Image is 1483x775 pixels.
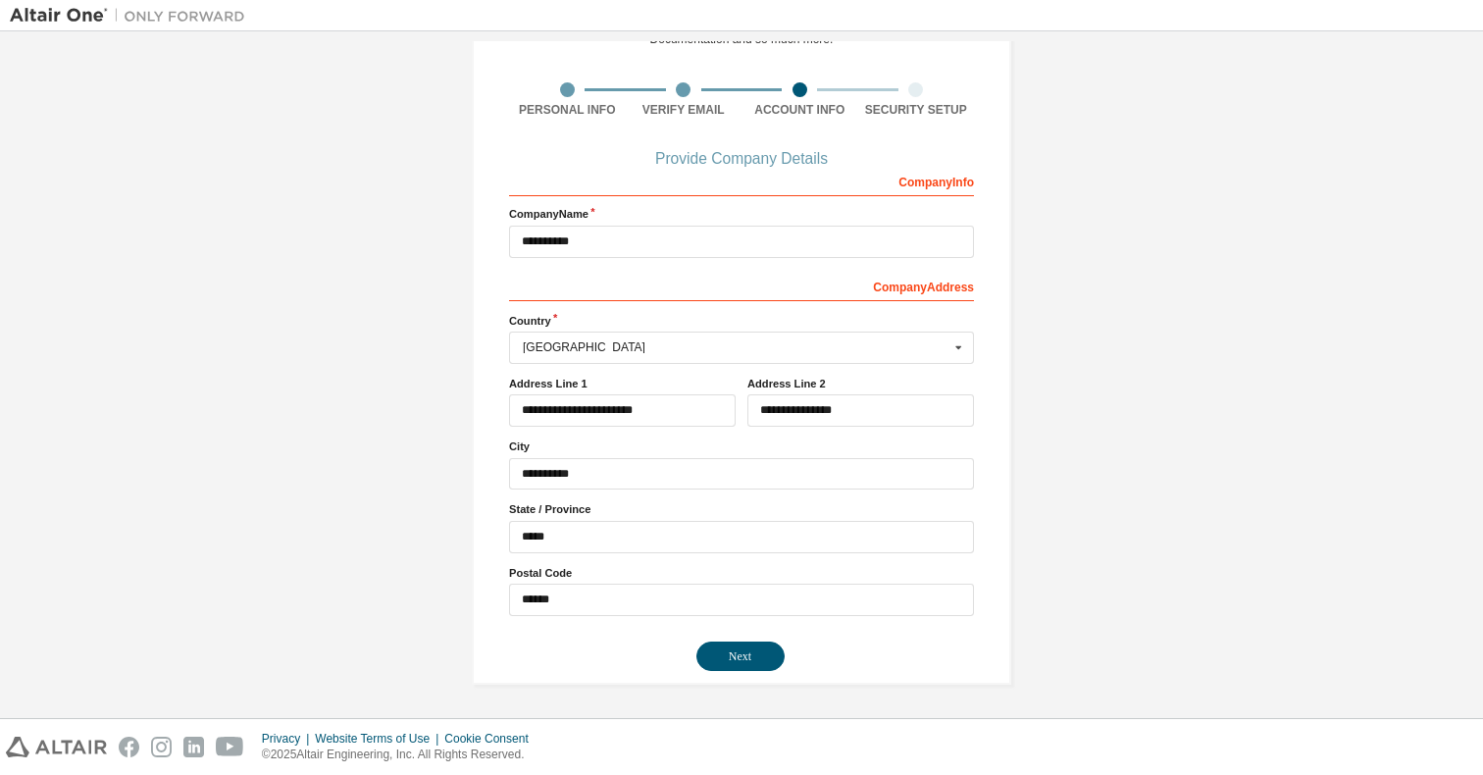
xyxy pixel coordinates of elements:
img: Altair One [10,6,255,26]
div: Account Info [741,102,858,118]
div: Privacy [262,731,315,747]
div: Verify Email [626,102,742,118]
div: Personal Info [509,102,626,118]
button: Next [696,642,785,671]
img: facebook.svg [119,737,139,757]
label: State / Province [509,501,974,517]
div: [GEOGRAPHIC_DATA] [523,341,949,353]
div: Cookie Consent [444,731,539,747]
label: Address Line 2 [747,376,974,391]
div: Security Setup [858,102,975,118]
label: Postal Code [509,565,974,581]
img: instagram.svg [151,737,172,757]
div: Website Terms of Use [315,731,444,747]
img: linkedin.svg [183,737,204,757]
label: Company Name [509,206,974,222]
div: Company Address [509,270,974,301]
img: altair_logo.svg [6,737,107,757]
img: youtube.svg [216,737,244,757]
label: Address Line 1 [509,376,736,391]
label: City [509,439,974,454]
div: Company Info [509,165,974,196]
label: Country [509,313,974,329]
p: © 2025 Altair Engineering, Inc. All Rights Reserved. [262,747,540,763]
div: Provide Company Details [509,153,974,165]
